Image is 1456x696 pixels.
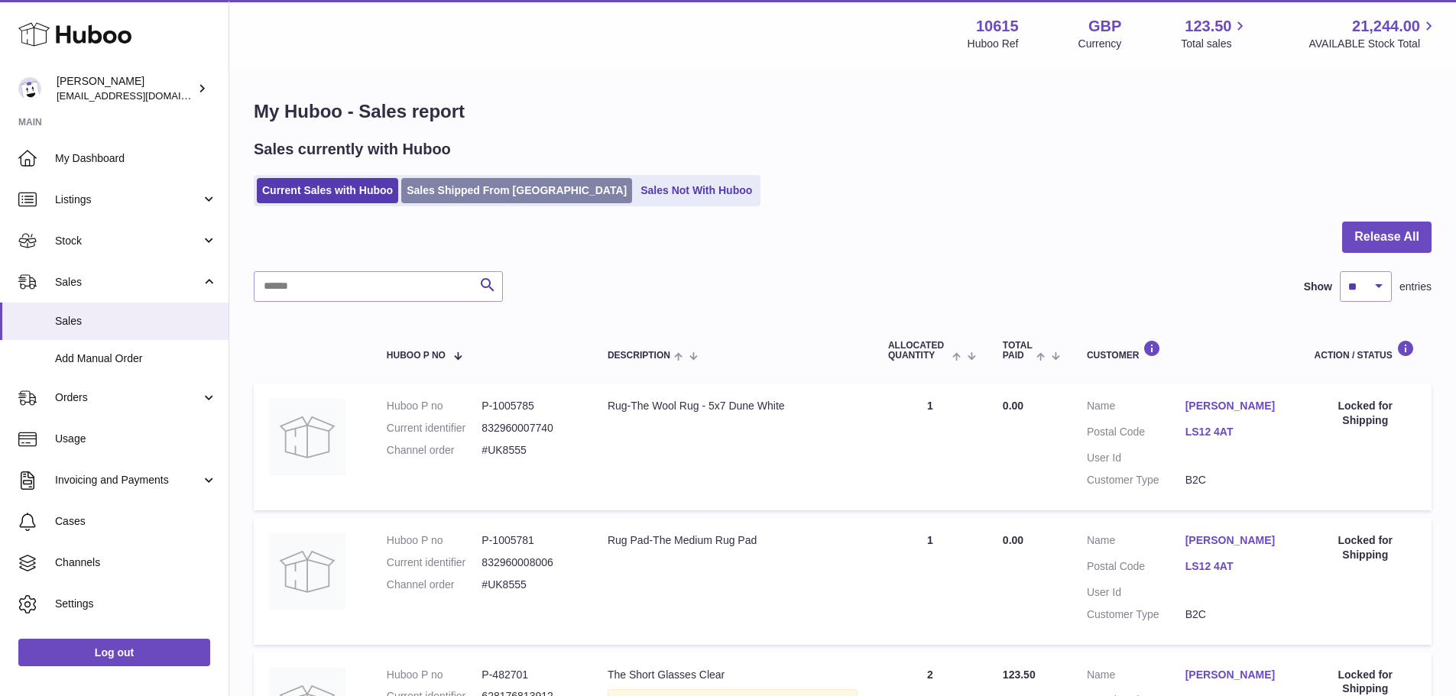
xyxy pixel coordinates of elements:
[387,351,446,361] span: Huboo P no
[1087,399,1185,417] dt: Name
[269,533,345,610] img: no-photo.jpg
[1185,559,1284,574] a: LS12 4AT
[1185,533,1284,548] a: [PERSON_NAME]
[387,399,482,413] dt: Huboo P no
[482,399,577,413] dd: P-1005785
[1181,16,1249,51] a: 123.50 Total sales
[1315,399,1416,428] div: Locked for Shipping
[401,178,632,203] a: Sales Shipped From [GEOGRAPHIC_DATA]
[1304,280,1332,294] label: Show
[387,421,482,435] dt: Current identifier
[1003,400,1023,412] span: 0.00
[1087,473,1185,487] dt: Customer Type
[608,533,858,548] div: Rug Pad-The Medium Rug Pad
[1087,668,1185,686] dt: Name
[55,432,217,446] span: Usage
[55,193,201,207] span: Listings
[1315,340,1416,361] div: Action / Status
[1003,668,1036,681] span: 123.50
[873,384,987,510] td: 1
[55,234,201,248] span: Stock
[888,341,949,361] span: ALLOCATED Quantity
[976,16,1019,37] strong: 10615
[55,275,201,290] span: Sales
[1087,533,1185,552] dt: Name
[55,514,217,529] span: Cases
[57,74,194,103] div: [PERSON_NAME]
[608,668,858,682] div: The Short Glasses Clear
[387,443,482,458] dt: Channel order
[1185,607,1284,622] dd: B2C
[55,151,217,166] span: My Dashboard
[635,178,757,203] a: Sales Not With Huboo
[1087,607,1185,622] dt: Customer Type
[1185,399,1284,413] a: [PERSON_NAME]
[482,668,577,682] dd: P-482701
[482,421,577,435] dd: 832960007740
[1185,473,1284,487] dd: B2C
[968,37,1019,51] div: Huboo Ref
[55,597,217,611] span: Settings
[1087,451,1185,465] dt: User Id
[1087,585,1185,600] dt: User Id
[254,139,451,160] h2: Sales currently with Huboo
[1185,425,1284,439] a: LS12 4AT
[482,443,577,458] dd: #UK8555
[1315,533,1416,562] div: Locked for Shipping
[1087,559,1185,578] dt: Postal Code
[254,99,1432,124] h1: My Huboo - Sales report
[608,351,670,361] span: Description
[482,578,577,592] dd: #UK8555
[1087,425,1185,443] dt: Postal Code
[55,390,201,405] span: Orders
[55,351,217,366] span: Add Manual Order
[1088,16,1121,37] strong: GBP
[55,314,217,329] span: Sales
[1003,341,1033,361] span: Total paid
[1185,16,1231,37] span: 123.50
[387,533,482,548] dt: Huboo P no
[18,77,41,100] img: internalAdmin-10615@internal.huboo.com
[482,555,577,570] dd: 832960008006
[257,178,398,203] a: Current Sales with Huboo
[482,533,577,548] dd: P-1005781
[1308,37,1438,51] span: AVAILABLE Stock Total
[55,473,201,487] span: Invoicing and Payments
[1078,37,1122,51] div: Currency
[269,399,345,475] img: no-photo.jpg
[1399,280,1432,294] span: entries
[1342,222,1432,253] button: Release All
[18,639,210,666] a: Log out
[1181,37,1249,51] span: Total sales
[1185,668,1284,682] a: [PERSON_NAME]
[57,89,225,102] span: [EMAIL_ADDRESS][DOMAIN_NAME]
[1003,534,1023,546] span: 0.00
[387,578,482,592] dt: Channel order
[1308,16,1438,51] a: 21,244.00 AVAILABLE Stock Total
[1352,16,1420,37] span: 21,244.00
[873,518,987,645] td: 1
[608,399,858,413] div: Rug-The Wool Rug - 5x7 Dune White
[1087,340,1284,361] div: Customer
[55,555,217,570] span: Channels
[387,555,482,570] dt: Current identifier
[387,668,482,682] dt: Huboo P no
